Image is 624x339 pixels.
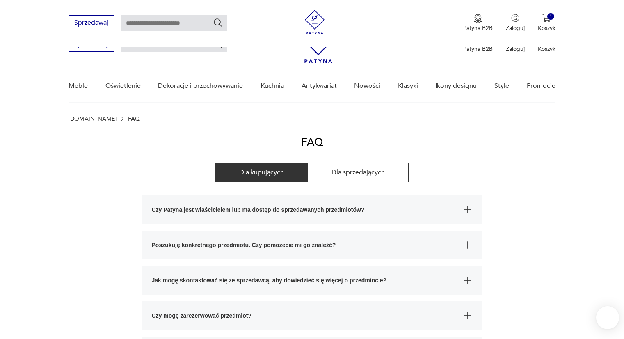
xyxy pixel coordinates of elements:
a: Style [494,70,509,102]
span: Czy mogę zarezerwować przedmiot? [152,301,458,330]
a: Kuchnia [261,70,284,102]
img: Ikona plusa [464,277,471,284]
h1: FAQ [301,135,323,150]
a: Promocje [527,70,555,102]
button: Ikona plusaCzy Patyna jest właścicielem lub ma dostęp do sprzedawanych przedmiotów? [142,195,482,224]
a: [DOMAIN_NAME] [69,116,117,122]
button: Ikona plusaPoszukuję konkretnego przedmiotu. Czy pomożecie mi go znaleźć? [142,231,482,259]
img: Ikona plusa [464,241,471,249]
img: Ikona koszyka [542,14,551,22]
p: Koszyk [538,45,555,53]
p: Patyna B2B [463,24,493,32]
button: Ikona plusaCzy mogę zarezerwować przedmiot? [142,301,482,330]
p: FAQ [128,116,140,122]
a: Meble [69,70,88,102]
img: Ikonka użytkownika [511,14,519,22]
a: Antykwariat [302,70,337,102]
p: Patyna B2B [463,45,493,53]
img: Ikona plusa [464,206,471,213]
p: Zaloguj [506,45,525,53]
div: 1 [547,13,554,20]
button: 1Koszyk [538,14,555,32]
a: Oświetlenie [105,70,141,102]
img: Ikona plusa [464,312,471,319]
span: Poszukuję konkretnego przedmiotu. Czy pomożecie mi go znaleźć? [152,231,458,259]
button: Sprzedawaj [69,15,114,30]
a: Klasyki [398,70,418,102]
a: Ikona medaluPatyna B2B [463,14,493,32]
button: Zaloguj [506,14,525,32]
img: Ikona medalu [474,14,482,23]
button: Szukaj [213,18,223,27]
a: Nowości [354,70,380,102]
button: Dla kupujących [215,163,308,182]
button: Patyna B2B [463,14,493,32]
p: Zaloguj [506,24,525,32]
p: Koszyk [538,24,555,32]
a: Sprzedawaj [69,42,114,48]
a: Sprzedawaj [69,21,114,26]
a: Ikony designu [435,70,477,102]
img: Patyna - sklep z meblami i dekoracjami vintage [302,10,327,34]
button: Ikona plusaJak mogę skontaktować się ze sprzedawcą, aby dowiedzieć się więcej o przedmiocie? [142,266,482,295]
span: Jak mogę skontaktować się ze sprzedawcą, aby dowiedzieć się więcej o przedmiocie? [152,266,458,295]
a: Dekoracje i przechowywanie [158,70,243,102]
span: Czy Patyna jest właścicielem lub ma dostęp do sprzedawanych przedmiotów? [152,195,458,224]
iframe: Smartsupp widget button [596,306,619,329]
button: Dla sprzedających [308,163,409,182]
